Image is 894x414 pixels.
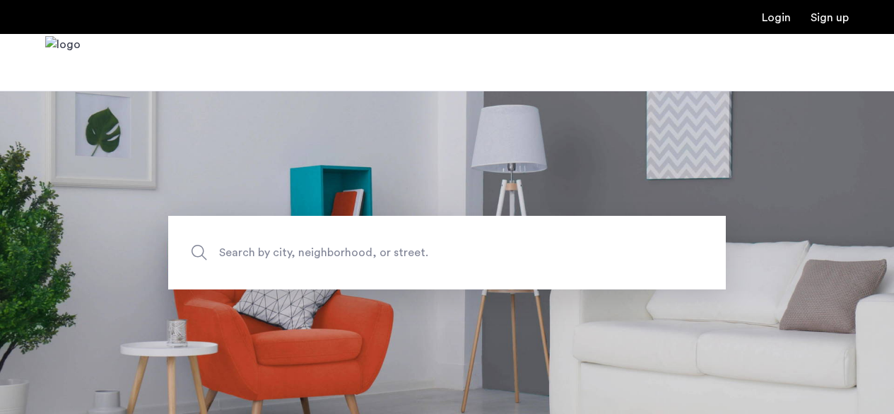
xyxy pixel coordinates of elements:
[811,12,849,23] a: Registration
[219,243,609,262] span: Search by city, neighborhood, or street.
[45,36,81,89] img: logo
[762,12,791,23] a: Login
[168,216,726,289] input: Apartment Search
[45,36,81,89] a: Cazamio Logo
